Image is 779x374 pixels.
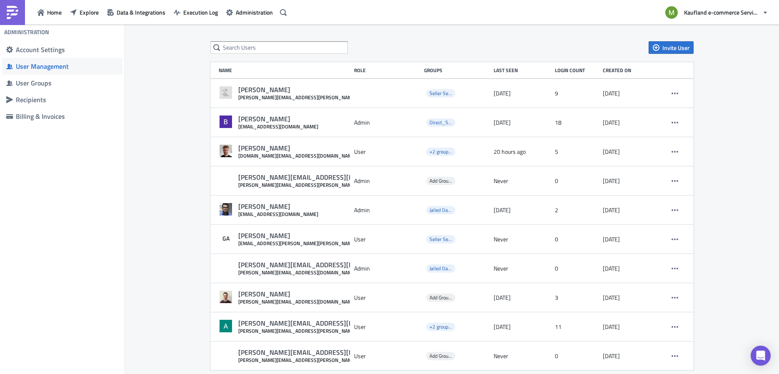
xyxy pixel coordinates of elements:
div: Admin [354,115,420,130]
div: User [354,349,420,364]
img: Avatar [219,290,233,304]
button: Explore [66,6,103,19]
div: User Groups [16,79,118,87]
div: [PERSON_NAME][EMAIL_ADDRESS][PERSON_NAME][DOMAIN_NAME] [238,357,451,363]
div: [PERSON_NAME] [238,231,395,240]
span: Seller Service KPI [426,89,455,98]
div: User [354,144,420,159]
time: 2023-06-01T14:28:18.800180 [603,90,620,97]
span: Jailed Dataset [426,206,455,214]
div: Last Seen [494,67,551,73]
span: +2 groups: FBK, Jailed Dataset [429,148,493,156]
button: Execution Log [170,6,222,19]
div: 0 [555,261,599,276]
span: Add Groups [426,352,455,360]
div: User [354,290,420,305]
time: 2023-08-28T10:17:26.840903 [603,177,620,185]
time: 2025-09-15T05:52:29.591886 [494,206,511,214]
span: Kaufland e-commerce Services GmbH & Co. KG [684,8,759,17]
time: 2023-06-20T07:30:23.808925 [494,90,511,97]
span: Invite User [662,43,689,52]
span: +2 groups: Seller Service KPI, MPC Team [429,323,515,331]
span: Direct_Sales [429,118,457,126]
img: Avatar [219,202,233,216]
button: Kaufland e-commerce Services GmbH & Co. KG [660,3,773,22]
span: +2 groups: FBK, Jailed Dataset [426,148,455,156]
div: Admin [354,203,420,218]
span: Administration [236,8,273,17]
span: Add Groups [429,294,453,301]
div: [PERSON_NAME][EMAIL_ADDRESS][DOMAIN_NAME] [238,299,357,305]
span: Add Groups [429,177,453,185]
div: [PERSON_NAME][EMAIL_ADDRESS][PERSON_NAME][DOMAIN_NAME] [238,173,451,182]
time: 2023-08-28T10:17:26.810543 [603,148,620,156]
span: Direct_Sales [426,118,455,127]
div: 0 [555,232,599,247]
time: 2023-08-28T10:17:27.114706 [603,323,620,331]
img: Avatar [219,319,233,333]
time: 2025-07-03T12:16:35.404471 [494,294,511,301]
div: [PERSON_NAME] [238,290,357,299]
span: Execution Log [183,8,218,17]
h4: Administration [4,28,49,36]
div: 3 [555,290,599,305]
div: [PERSON_NAME][EMAIL_ADDRESS][PERSON_NAME][DOMAIN_NAME] [238,328,451,334]
span: Explore [80,8,99,17]
div: 11 [555,319,599,334]
div: Never [494,349,551,364]
span: Jailed Dataset [429,206,459,214]
time: 2023-08-28T10:17:27.139782 [603,352,620,360]
span: Add Groups [426,177,455,185]
div: Never [494,261,551,276]
button: Invite User [649,41,694,54]
span: Seller Service KPI [429,235,467,243]
div: [PERSON_NAME][EMAIL_ADDRESS][PERSON_NAME][DOMAIN_NAME] [238,348,451,357]
a: Data & Integrations [103,6,170,19]
img: Avatar [219,144,233,158]
div: [PERSON_NAME][EMAIL_ADDRESS][DOMAIN_NAME] [238,269,399,276]
div: 5 [555,144,599,159]
div: [PERSON_NAME] [238,85,395,94]
div: [PERSON_NAME] [238,144,357,153]
div: Groups [424,67,490,73]
span: Home [47,8,62,17]
time: 2023-08-28T10:17:26.899260 [603,206,620,214]
time: 2023-08-28T10:17:26.928639 [603,236,620,243]
div: 18 [555,115,599,130]
div: Never [494,173,551,188]
span: Add Groups [426,294,455,302]
time: 2023-08-28T10:17:27.030694 [603,294,620,301]
div: Never [494,232,551,247]
div: User [354,319,420,334]
span: Jailed Dataset [429,264,459,272]
div: User [354,232,420,247]
div: [PERSON_NAME][EMAIL_ADDRESS][PERSON_NAME][DOMAIN_NAME] [238,182,451,188]
img: PushMetrics [6,6,19,19]
button: Administration [222,6,277,19]
span: Data & Integrations [117,8,165,17]
input: Search Users [210,41,348,54]
div: Open Intercom Messenger [751,346,771,366]
div: Admin [354,261,420,276]
div: User Management [16,62,118,70]
div: Billing & Invoices [16,112,118,120]
div: [EMAIL_ADDRESS][DOMAIN_NAME] [238,211,318,217]
span: Add Groups [429,352,453,360]
div: [PERSON_NAME][EMAIL_ADDRESS][PERSON_NAME][DOMAIN_NAME] [238,319,451,328]
div: Recipients [16,95,118,104]
time: 2025-09-22T09:12:32.678543 [494,323,511,331]
div: GA [219,231,233,246]
time: 2023-08-28T10:17:27.001001 [603,265,620,272]
div: 0 [555,349,599,364]
div: [PERSON_NAME] [238,115,318,123]
span: Seller Service KPI [426,235,455,243]
span: +2 groups: Seller Service KPI, MPC Team [426,323,455,331]
time: 2025-09-22T14:23:42.865326 [494,148,526,156]
div: Account Settings [16,45,118,54]
div: Role [354,67,420,73]
div: Login Count [555,67,599,73]
img: Avatar [219,85,233,100]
